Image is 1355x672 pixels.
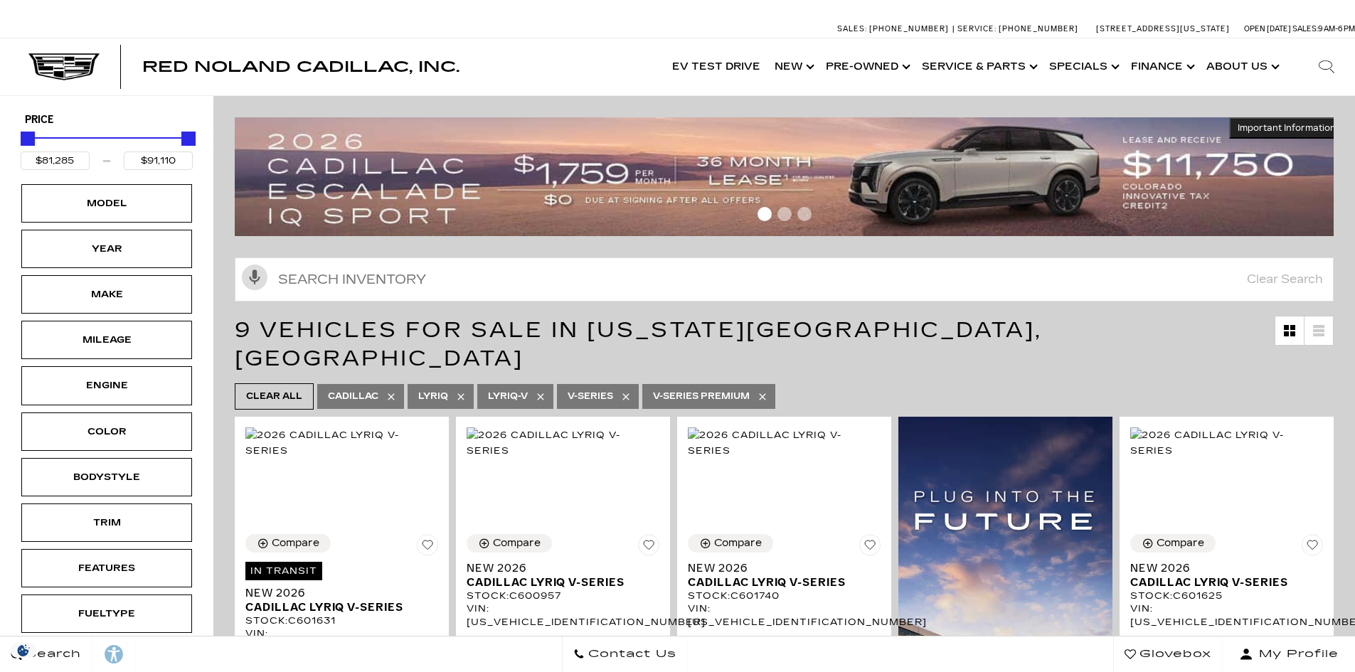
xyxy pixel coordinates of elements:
[1130,575,1312,590] span: Cadillac LYRIQ V-Series
[71,469,142,485] div: Bodystyle
[1238,122,1336,134] span: Important Information
[1130,602,1323,628] div: VIN: [US_VEHICLE_IDENTIFICATION_NUMBER]
[653,388,750,405] span: V-Series Premium
[21,503,192,542] div: TrimTrim
[245,600,427,614] span: Cadillac LYRIQ V-Series
[467,427,659,459] img: 2026 Cadillac LYRIQ V-Series
[568,388,613,405] span: V-Series
[142,60,459,74] a: Red Noland Cadillac, Inc.
[21,321,192,359] div: MileageMileage
[181,132,196,146] div: Maximum Price
[688,427,881,459] img: 2026 Cadillac LYRIQ V-Series
[246,388,302,405] span: Clear All
[245,614,438,627] div: Stock : C601631
[1318,24,1355,33] span: 9 AM-6 PM
[7,643,40,658] section: Click to Open Cookie Consent Modal
[1130,427,1323,459] img: 2026 Cadillac LYRIQ V-Series
[1130,534,1216,553] button: Compare Vehicle
[71,606,142,622] div: Fueltype
[1130,561,1312,575] span: New 2026
[1130,561,1323,590] a: New 2026Cadillac LYRIQ V-Series
[242,265,267,290] svg: Click to toggle on voice search
[819,38,915,95] a: Pre-Owned
[245,427,438,459] img: 2026 Cadillac LYRIQ V-Series
[1130,590,1323,602] div: Stock : C601625
[688,575,870,590] span: Cadillac LYRIQ V-Series
[1229,117,1344,139] button: Important Information
[688,561,870,575] span: New 2026
[25,114,188,127] h5: Price
[21,127,193,170] div: Price
[999,24,1078,33] span: [PHONE_NUMBER]
[1136,644,1211,664] span: Glovebox
[467,561,649,575] span: New 2026
[957,24,997,33] span: Service:
[869,24,949,33] span: [PHONE_NUMBER]
[71,378,142,393] div: Engine
[7,643,40,658] img: Opt-Out Icon
[488,388,528,405] span: LYRIQ-V
[71,560,142,576] div: Features
[21,366,192,405] div: EngineEngine
[21,549,192,587] div: FeaturesFeatures
[245,586,427,600] span: New 2026
[21,151,90,170] input: Minimum
[1302,534,1323,561] button: Save Vehicle
[71,287,142,302] div: Make
[688,561,881,590] a: New 2026Cadillac LYRIQ V-Series
[665,38,767,95] a: EV Test Drive
[1244,24,1291,33] span: Open [DATE]
[1042,38,1124,95] a: Specials
[21,230,192,268] div: YearYear
[21,458,192,496] div: BodystyleBodystyle
[1113,636,1223,672] a: Glovebox
[467,602,659,628] div: VIN: [US_VEHICLE_IDENTIFICATION_NUMBER]
[1253,644,1339,664] span: My Profile
[71,196,142,211] div: Model
[22,644,81,664] span: Search
[235,317,1042,371] span: 9 Vehicles for Sale in [US_STATE][GEOGRAPHIC_DATA], [GEOGRAPHIC_DATA]
[467,590,659,602] div: Stock : C600957
[245,534,331,553] button: Compare Vehicle
[467,534,552,553] button: Compare Vehicle
[837,25,952,33] a: Sales: [PHONE_NUMBER]
[688,590,881,602] div: Stock : C601740
[71,515,142,530] div: Trim
[1223,636,1355,672] button: Open user profile menu
[714,537,762,550] div: Compare
[245,562,322,580] span: In Transit
[638,534,659,561] button: Save Vehicle
[688,602,881,628] div: VIN: [US_VEHICLE_IDENTIFICATION_NUMBER]
[21,594,192,633] div: FueltypeFueltype
[328,388,378,405] span: Cadillac
[142,58,459,75] span: Red Noland Cadillac, Inc.
[71,332,142,348] div: Mileage
[1199,38,1284,95] a: About Us
[758,207,772,221] span: Go to slide 1
[418,388,448,405] span: Lyriq
[777,207,792,221] span: Go to slide 2
[245,627,438,653] div: VIN: [US_VEHICLE_IDENTIFICATION_NUMBER]
[493,537,541,550] div: Compare
[28,53,100,80] img: Cadillac Dark Logo with Cadillac White Text
[21,275,192,314] div: MakeMake
[1157,537,1204,550] div: Compare
[235,117,1344,236] img: 2509-September-FOM-Escalade-IQ-Lease9
[467,561,659,590] a: New 2026Cadillac LYRIQ V-Series
[859,534,881,561] button: Save Vehicle
[71,241,142,257] div: Year
[767,38,819,95] a: New
[915,38,1042,95] a: Service & Parts
[245,561,438,614] a: In TransitNew 2026Cadillac LYRIQ V-Series
[797,207,812,221] span: Go to slide 3
[688,534,773,553] button: Compare Vehicle
[1096,24,1230,33] a: [STREET_ADDRESS][US_STATE]
[21,412,192,451] div: ColorColor
[417,534,438,561] button: Save Vehicle
[952,25,1082,33] a: Service: [PHONE_NUMBER]
[21,132,35,146] div: Minimum Price
[562,636,688,672] a: Contact Us
[235,257,1334,302] input: Search Inventory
